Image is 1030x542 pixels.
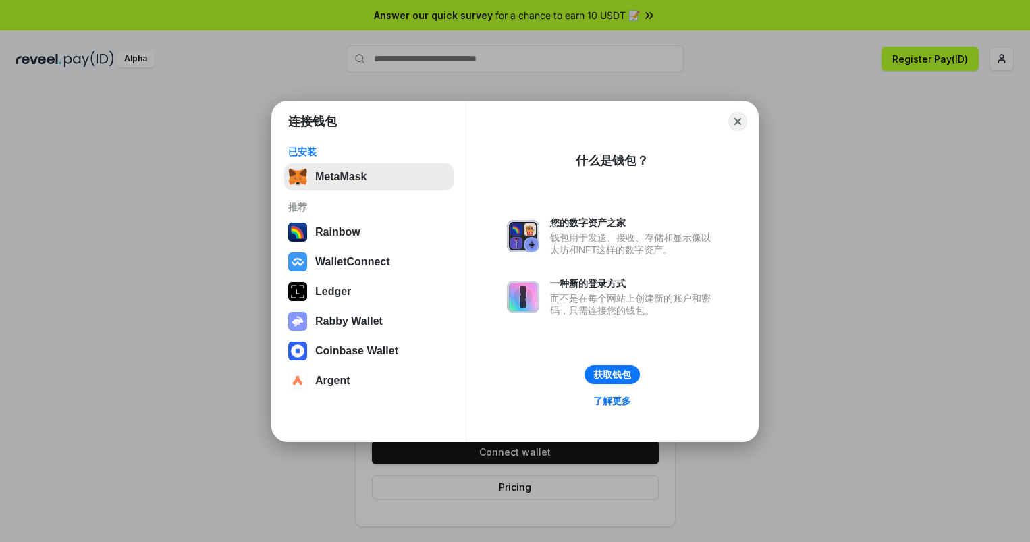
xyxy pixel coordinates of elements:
img: svg+xml,%3Csvg%20width%3D%2228%22%20height%3D%2228%22%20viewBox%3D%220%200%2028%2028%22%20fill%3D... [288,342,307,360]
h1: 连接钱包 [288,113,337,130]
div: Ledger [315,286,351,298]
div: 什么是钱包？ [576,153,649,169]
img: svg+xml,%3Csvg%20fill%3D%22none%22%20height%3D%2233%22%20viewBox%3D%220%200%2035%2033%22%20width%... [288,167,307,186]
img: svg+xml,%3Csvg%20xmlns%3D%22http%3A%2F%2Fwww.w3.org%2F2000%2Fsvg%22%20fill%3D%22none%22%20viewBox... [507,281,539,313]
div: 钱包用于发送、接收、存储和显示像以太坊和NFT这样的数字资产。 [550,232,717,256]
button: Argent [284,367,454,394]
div: Coinbase Wallet [315,345,398,357]
img: svg+xml,%3Csvg%20xmlns%3D%22http%3A%2F%2Fwww.w3.org%2F2000%2Fsvg%22%20width%3D%2228%22%20height%3... [288,282,307,301]
button: Ledger [284,278,454,305]
div: 已安装 [288,146,450,158]
div: Rabby Wallet [315,315,383,327]
button: WalletConnect [284,248,454,275]
div: Argent [315,375,350,387]
img: svg+xml,%3Csvg%20xmlns%3D%22http%3A%2F%2Fwww.w3.org%2F2000%2Fsvg%22%20fill%3D%22none%22%20viewBox... [507,220,539,252]
button: Close [728,112,747,131]
img: svg+xml,%3Csvg%20width%3D%22120%22%20height%3D%22120%22%20viewBox%3D%220%200%20120%20120%22%20fil... [288,223,307,242]
button: 获取钱包 [585,365,640,384]
img: svg+xml,%3Csvg%20width%3D%2228%22%20height%3D%2228%22%20viewBox%3D%220%200%2028%2028%22%20fill%3D... [288,371,307,390]
img: svg+xml,%3Csvg%20width%3D%2228%22%20height%3D%2228%22%20viewBox%3D%220%200%2028%2028%22%20fill%3D... [288,252,307,271]
div: 而不是在每个网站上创建新的账户和密码，只需连接您的钱包。 [550,292,717,317]
button: Rabby Wallet [284,308,454,335]
div: WalletConnect [315,256,390,268]
button: MetaMask [284,163,454,190]
div: 了解更多 [593,395,631,407]
a: 了解更多 [585,392,639,410]
div: Rainbow [315,226,360,238]
div: 一种新的登录方式 [550,277,717,290]
div: 获取钱包 [593,369,631,381]
div: MetaMask [315,171,367,183]
div: 您的数字资产之家 [550,217,717,229]
button: Coinbase Wallet [284,337,454,364]
button: Rainbow [284,219,454,246]
img: svg+xml,%3Csvg%20xmlns%3D%22http%3A%2F%2Fwww.w3.org%2F2000%2Fsvg%22%20fill%3D%22none%22%20viewBox... [288,312,307,331]
div: 推荐 [288,201,450,213]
